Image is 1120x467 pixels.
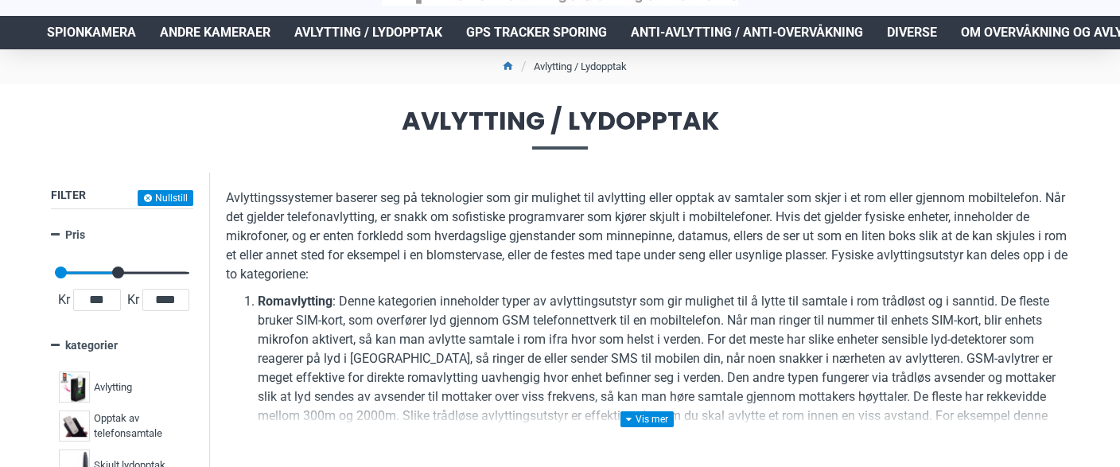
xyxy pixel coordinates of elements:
a: Spionkamera [35,16,148,49]
span: Andre kameraer [160,23,270,42]
a: Anti-avlytting / Anti-overvåkning [619,16,875,49]
img: Avlytting [59,372,90,403]
a: Andre kameraer [148,16,282,49]
span: Spionkamera [47,23,136,42]
span: GPS Tracker Sporing [466,23,607,42]
span: Avlytting / Lydopptak [35,108,1085,149]
span: Diverse [887,23,937,42]
b: Romavlytting [258,294,332,309]
span: Kr [55,290,73,309]
img: Opptak av telefonsamtale [59,411,90,442]
a: Avlytting / Lydopptak [282,16,454,49]
button: Nullstill [138,190,193,206]
p: Avlyttingssystemer baserer seg på teknologier som gir mulighet til avlytting eller opptak av samt... [226,189,1069,284]
li: : Denne kategorien inneholder typer av avlyttingsutstyr som gir mulighet til å lytte til samtale ... [258,292,1069,445]
a: kategorier [51,332,193,360]
span: Kr [124,290,142,309]
span: Avlytting / Lydopptak [294,23,442,42]
a: romavlytteren [258,426,335,445]
span: Anti-avlytting / Anti-overvåkning [631,23,863,42]
a: GPS Tracker Sporing [454,16,619,49]
span: Opptak av telefonsamtale [94,411,181,442]
a: Diverse [875,16,949,49]
a: Pris [51,221,193,249]
span: Avlytting [94,379,132,395]
span: Filter [51,189,86,201]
